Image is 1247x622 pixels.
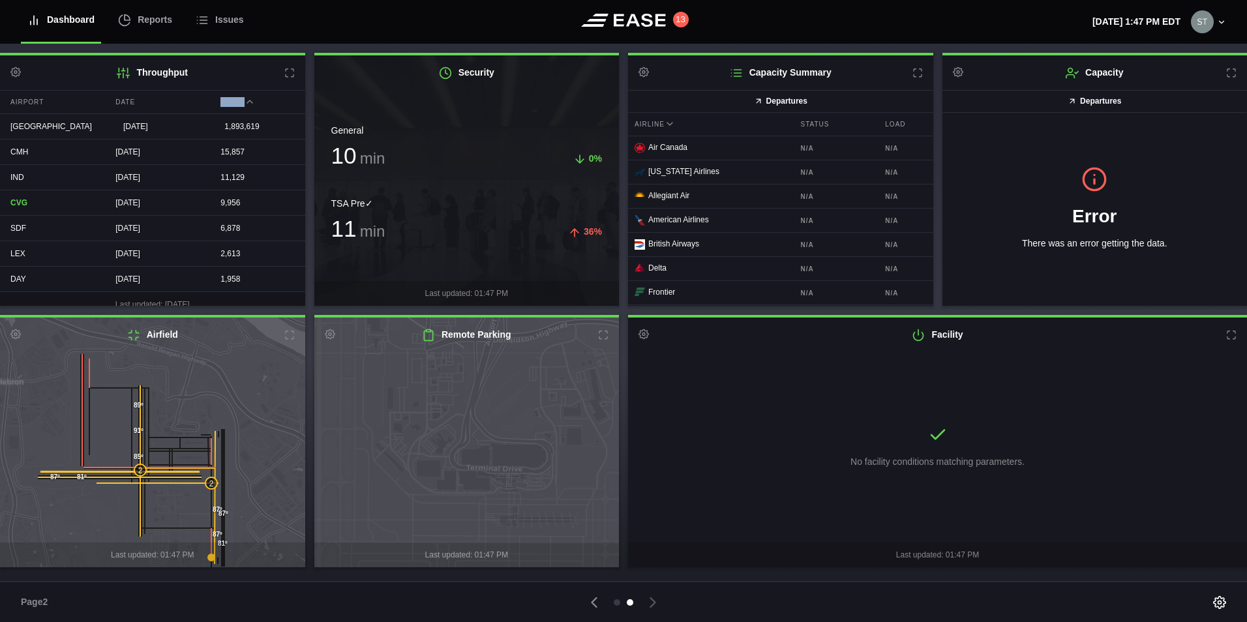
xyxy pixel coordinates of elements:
div: [DATE] [105,140,200,164]
span: min [360,222,385,240]
div: [DATE] [113,114,203,139]
button: Departures [628,90,933,113]
div: [DATE] [105,165,200,190]
span: British Airways [648,239,699,248]
div: Last updated: 01:47 PM [628,542,1247,567]
div: General [331,124,603,138]
h3: 10 [331,144,385,167]
div: Total [210,91,305,113]
div: 2 [134,464,147,477]
div: 1,893,619 [214,114,305,139]
h2: Security [314,55,620,90]
span: Delta [648,263,667,273]
div: [DATE] [105,241,200,266]
b: N/A [885,216,926,226]
button: 13 [673,12,689,27]
b: N/A [801,143,869,153]
h2: Facility [628,318,1247,352]
span: Allegiant Air [648,191,689,200]
div: 1,958 [210,267,305,291]
b: N/A [801,240,869,250]
div: 15,857 [210,140,305,164]
span: min [360,149,385,167]
b: N/A [885,168,926,177]
h3: 11 [331,217,385,240]
span: 0% [589,153,602,164]
img: 3c0b244d65f2aa6eea955feee68e3f60 [1191,10,1214,33]
b: N/A [801,264,869,274]
b: N/A [801,288,869,298]
span: Frontier [648,288,675,297]
h2: Remote Parking [314,318,620,352]
b: N/A [885,264,926,274]
b: N/A [801,192,869,201]
span: CVG [10,198,27,207]
div: Last updated: 01:47 PM [314,281,620,306]
div: Load [879,113,933,136]
p: [DATE] 1:47 PM EDT [1092,15,1180,29]
b: N/A [885,288,926,298]
div: 11,129 [210,165,305,190]
b: N/A [885,143,926,153]
div: Date [105,91,200,113]
b: N/A [885,192,926,201]
div: TSA Pre✓ [331,197,603,211]
div: 9,956 [210,190,305,215]
div: Last updated: 01:47 PM [314,542,620,567]
span: Air Canada [648,143,687,152]
b: N/A [885,240,926,250]
p: There was an error getting the data. [963,237,1227,250]
div: [DATE] [105,267,200,291]
div: Airline [628,113,791,136]
div: 2 [205,477,218,490]
span: [US_STATE] Airlines [648,167,719,176]
div: [DATE] [105,216,200,241]
span: Page 2 [21,595,53,609]
div: [DATE] [105,190,200,215]
h1: Error [963,203,1227,230]
b: N/A [801,216,869,226]
div: 2,613 [210,241,305,266]
div: 6,878 [210,216,305,241]
h2: Capacity Summary [628,55,933,90]
p: No facility conditions matching parameters. [850,455,1025,469]
div: Status [794,113,876,136]
span: 36% [584,226,602,237]
span: American Airlines [648,215,709,224]
b: N/A [801,168,869,177]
